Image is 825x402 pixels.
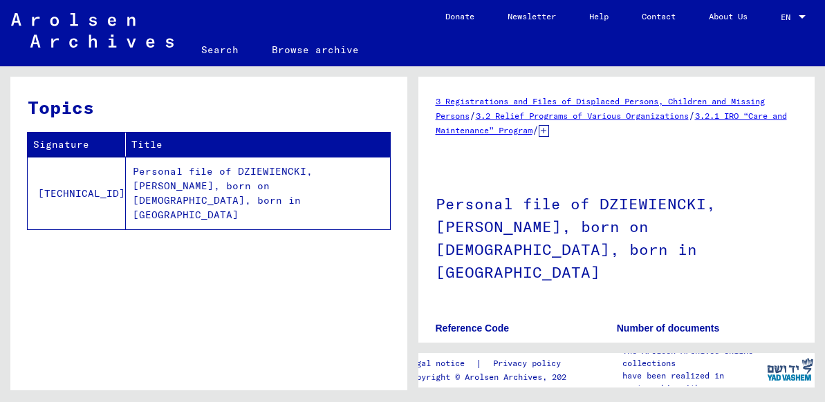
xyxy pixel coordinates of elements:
[622,345,765,370] p: The Arolsen Archives online collections
[126,157,390,229] td: Personal file of DZIEWIENCKI, [PERSON_NAME], born on [DEMOGRAPHIC_DATA], born in [GEOGRAPHIC_DATA]
[689,109,695,122] span: /
[622,370,765,394] p: have been realized in partnership with
[436,96,765,121] a: 3 Registrations and Files of Displaced Persons, Children and Missing Persons
[407,356,577,371] div: |
[407,371,577,383] p: Copyright © Arolsen Archives, 2021
[28,133,126,157] th: Signature
[532,124,539,136] span: /
[255,33,376,66] a: Browse archive
[436,172,798,301] h1: Personal file of DZIEWIENCKI, [PERSON_NAME], born on [DEMOGRAPHIC_DATA], born in [GEOGRAPHIC_DATA]
[482,356,577,371] a: Privacy policy
[11,13,174,48] img: Arolsen_neg.svg
[28,94,389,121] h3: Topics
[470,109,476,122] span: /
[617,323,720,334] b: Number of documents
[764,352,816,387] img: yv_logo.png
[476,111,689,121] a: 3.2 Relief Programs of Various Organizations
[436,323,510,334] b: Reference Code
[407,356,476,371] a: Legal notice
[28,157,126,229] td: [TECHNICAL_ID]
[185,33,255,66] a: Search
[126,133,390,157] th: Title
[781,12,796,22] span: EN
